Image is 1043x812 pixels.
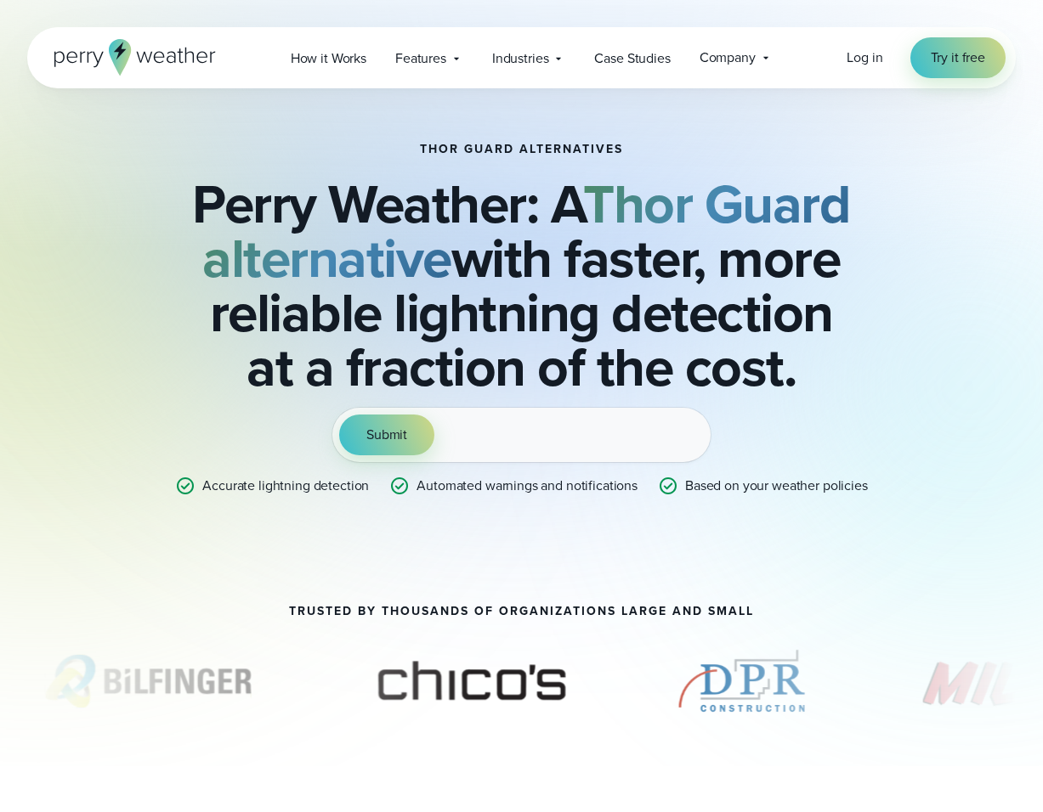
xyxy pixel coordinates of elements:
[492,48,549,69] span: Industries
[112,177,932,394] h2: Perry Weather: A with faster, more reliable lightning detection at a fraction of the cost.
[847,48,882,67] span: Log in
[685,476,868,496] p: Based on your weather policies
[27,639,269,724] img: Bilfinger.svg
[276,41,381,76] a: How it Works
[700,48,756,68] span: Company
[350,639,592,724] img: Chicos.svg
[847,48,882,68] a: Log in
[594,48,670,69] span: Case Studies
[202,476,369,496] p: Accurate lightning detection
[291,48,366,69] span: How it Works
[674,639,810,724] div: 3 of 11
[931,48,985,68] span: Try it free
[910,37,1006,78] a: Try it free
[202,164,850,298] strong: Thor Guard alternative
[350,639,592,724] div: 2 of 11
[417,476,638,496] p: Automated warnings and notifications
[289,605,754,618] h2: Trusted by thousands of organizations large and small
[395,48,446,69] span: Features
[580,41,684,76] a: Case Studies
[674,639,810,724] img: DPR-Construction.svg
[339,414,434,455] button: Submit
[27,639,1016,732] div: slideshow
[366,425,407,445] span: Submit
[420,143,623,156] h1: THOR GUARD ALTERNATIVES
[27,639,269,724] div: 1 of 11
